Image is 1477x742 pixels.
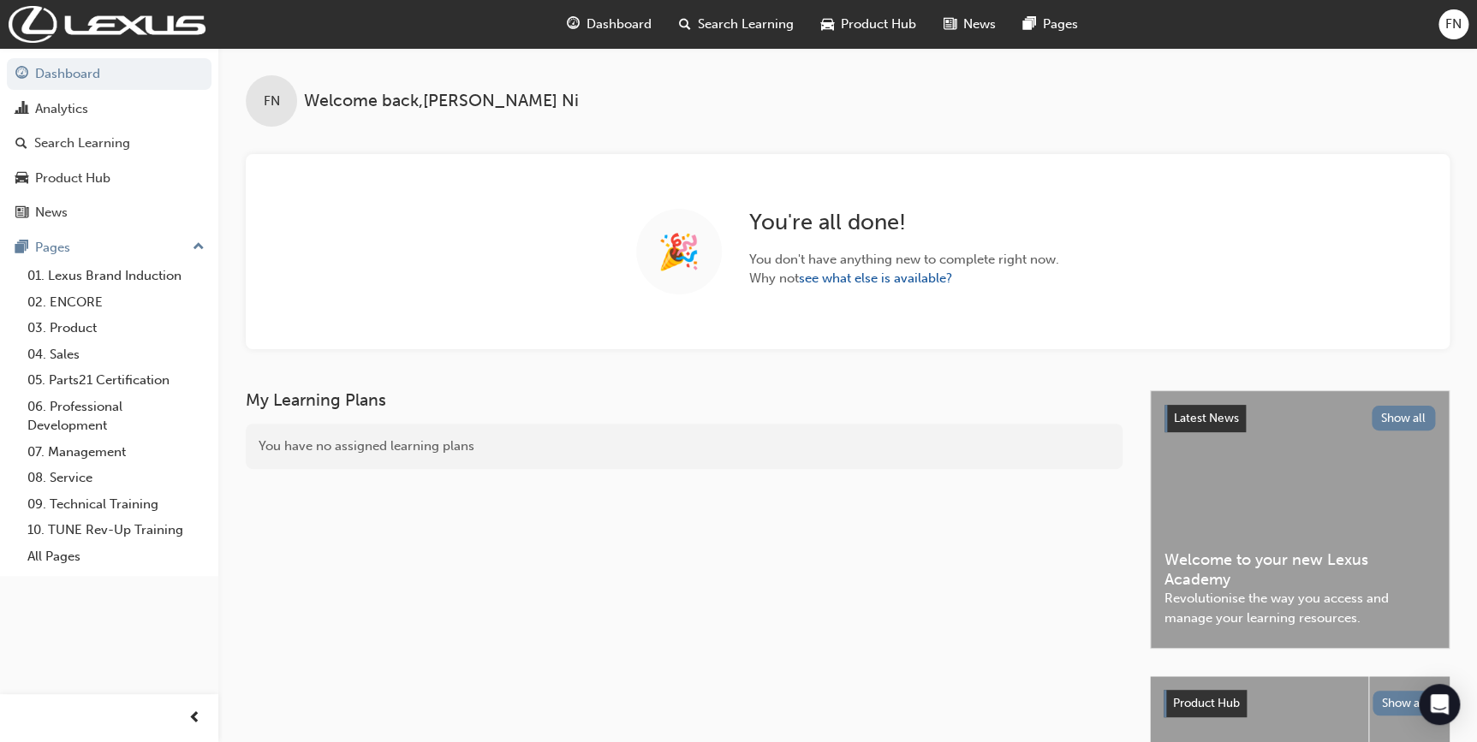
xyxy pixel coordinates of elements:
[7,232,211,264] button: Pages
[799,270,952,286] a: see what else is available?
[963,15,996,34] span: News
[567,14,580,35] span: guage-icon
[21,263,211,289] a: 01. Lexus Brand Induction
[1150,390,1450,649] a: Latest NewsShow allWelcome to your new Lexus AcademyRevolutionise the way you access and manage y...
[821,14,834,35] span: car-icon
[246,390,1123,410] h3: My Learning Plans
[587,15,652,34] span: Dashboard
[21,367,211,394] a: 05. Parts21 Certification
[1164,690,1436,717] a: Product HubShow all
[21,517,211,543] a: 10. TUNE Rev-Up Training
[1438,9,1468,39] button: FN
[7,93,211,125] a: Analytics
[15,67,28,82] span: guage-icon
[7,128,211,159] a: Search Learning
[7,197,211,229] a: News
[841,15,916,34] span: Product Hub
[749,209,1059,236] h2: You ' re all done!
[749,269,1059,288] span: Why not
[21,341,211,368] a: 04. Sales
[553,7,665,42] a: guage-iconDashboard
[35,238,70,258] div: Pages
[7,58,211,90] a: Dashboard
[807,7,930,42] a: car-iconProduct Hub
[1373,691,1437,715] button: Show all
[35,203,68,223] div: News
[1372,406,1436,430] button: Show all
[15,240,28,256] span: pages-icon
[35,169,110,188] div: Product Hub
[749,250,1059,270] span: You don ' t have anything new to complete right now.
[658,242,700,262] span: 🎉
[21,491,211,518] a: 09. Technical Training
[34,134,130,153] div: Search Learning
[304,92,579,111] span: Welcome back , [PERSON_NAME] Ni
[15,205,28,221] span: news-icon
[21,439,211,466] a: 07. Management
[679,14,691,35] span: search-icon
[1164,405,1435,432] a: Latest NewsShow all
[1009,7,1092,42] a: pages-iconPages
[698,15,794,34] span: Search Learning
[1173,696,1240,710] span: Product Hub
[1023,14,1036,35] span: pages-icon
[264,92,280,111] span: FN
[21,465,211,491] a: 08. Service
[1419,684,1460,725] div: Open Intercom Messenger
[21,315,211,341] a: 03. Product
[21,543,211,570] a: All Pages
[930,7,1009,42] a: news-iconNews
[7,163,211,194] a: Product Hub
[15,171,28,187] span: car-icon
[21,289,211,316] a: 02. ENCORE
[1174,411,1239,425] span: Latest News
[944,14,956,35] span: news-icon
[665,7,807,42] a: search-iconSearch Learning
[15,136,27,151] span: search-icon
[21,394,211,439] a: 06. Professional Development
[1043,15,1078,34] span: Pages
[15,102,28,117] span: chart-icon
[246,424,1123,469] div: You have no assigned learning plans
[188,708,201,729] span: prev-icon
[1164,550,1435,589] span: Welcome to your new Lexus Academy
[1164,589,1435,627] span: Revolutionise the way you access and manage your learning resources.
[9,6,205,43] img: Trak
[7,55,211,232] button: DashboardAnalyticsSearch LearningProduct HubNews
[35,99,88,119] div: Analytics
[193,236,205,258] span: up-icon
[1445,15,1462,34] span: FN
